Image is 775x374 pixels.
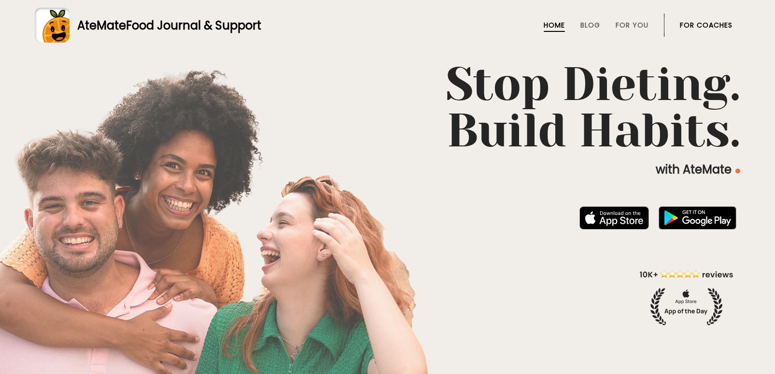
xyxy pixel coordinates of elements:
a: Blog [580,21,600,29]
img: badge-download-google.png [659,206,736,230]
div: AteMate [70,17,261,34]
a: Home [544,21,565,29]
a: For You [616,21,648,29]
img: badge-download-apple.svg [579,206,649,230]
p: with AteMate [35,162,740,177]
img: home-hero-appoftheday.png [633,269,740,325]
h1: Stop Dieting. Build Habits. [35,61,740,154]
a: AteMateFood Journal & Support [35,8,740,43]
span: Food Journal & Support [126,17,261,33]
a: For Coaches [680,21,733,29]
